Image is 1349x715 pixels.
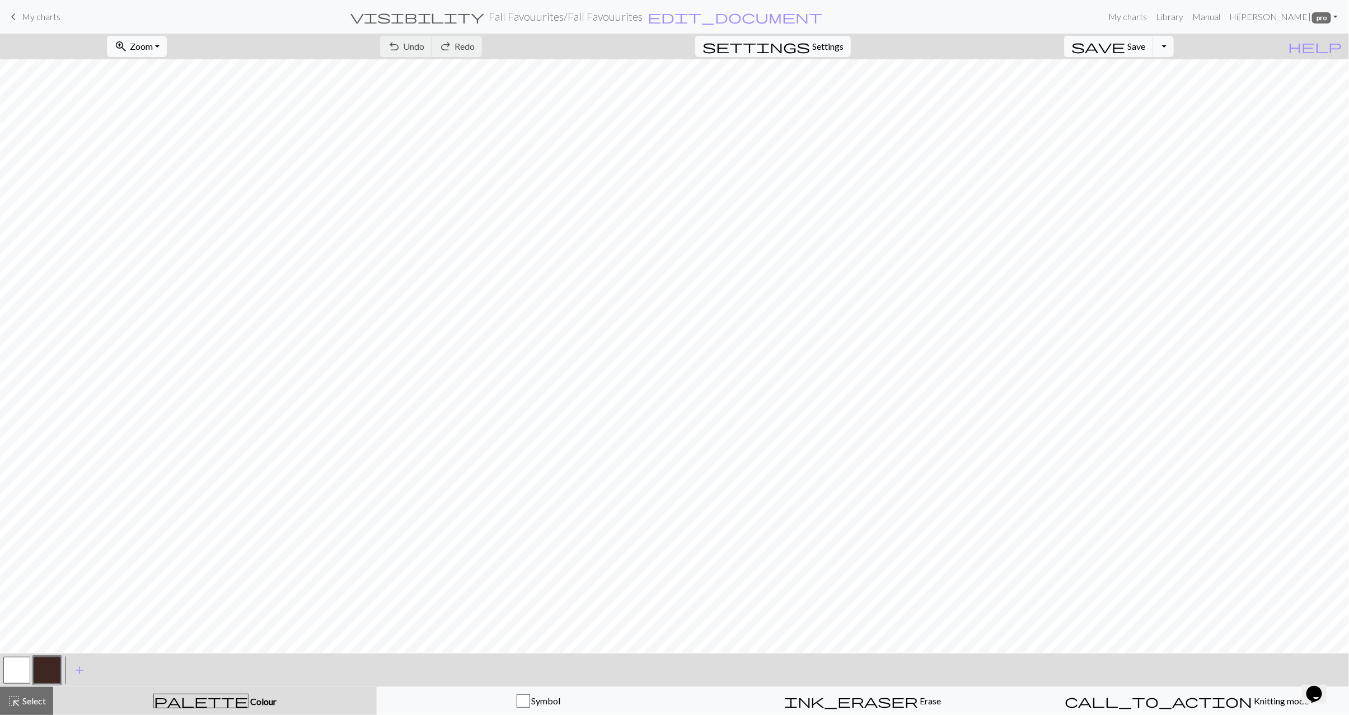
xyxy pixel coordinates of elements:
span: highlight_alt [7,693,21,709]
a: Manual [1188,6,1225,28]
button: Erase [701,687,1025,715]
span: Colour [249,696,277,707]
span: pro [1312,12,1331,23]
span: visibility [350,9,485,25]
span: keyboard_arrow_left [7,9,20,25]
a: Library [1151,6,1188,28]
span: Knitting mode [1253,695,1309,706]
h2: Fall Favouurites / Fall Favouurites [489,10,643,23]
span: Settings [812,40,844,53]
span: add [73,662,86,678]
span: help [1288,39,1342,54]
span: Erase [919,695,942,706]
span: Zoom [130,41,153,51]
span: ink_eraser [784,693,919,709]
span: zoom_in [114,39,128,54]
span: settings [702,39,810,54]
a: My charts [7,7,60,26]
a: My charts [1104,6,1151,28]
span: My charts [22,11,60,22]
button: Colour [53,687,377,715]
span: save [1071,39,1125,54]
button: SettingsSettings [695,36,851,57]
span: palette [154,693,248,709]
span: Symbol [530,695,561,706]
span: Select [21,695,46,706]
iframe: chat widget [1302,670,1338,704]
button: Save [1064,36,1153,57]
i: Settings [702,40,810,53]
span: call_to_action [1065,693,1253,709]
span: edit_document [648,9,823,25]
a: Hi[PERSON_NAME] pro [1225,6,1342,28]
button: Knitting mode [1025,687,1349,715]
button: Zoom [107,36,167,57]
span: Save [1127,41,1145,51]
button: Symbol [377,687,701,715]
